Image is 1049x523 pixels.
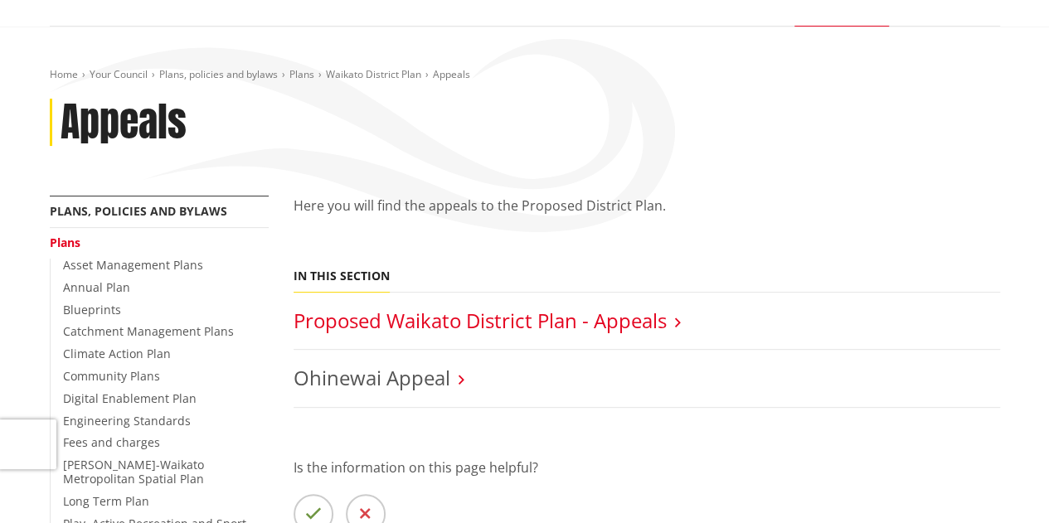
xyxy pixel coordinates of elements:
h1: Appeals [61,99,187,147]
a: Annual Plan [63,279,130,295]
a: Home [50,67,78,81]
a: Plans [50,235,80,250]
a: Engineering Standards [63,413,191,429]
a: Fees and charges [63,434,160,450]
a: Community Plans [63,368,160,384]
a: Catchment Management Plans [63,323,234,339]
a: Climate Action Plan [63,346,171,361]
iframe: Messenger Launcher [973,453,1032,513]
a: Plans, policies and bylaws [50,203,227,219]
a: Your Council [90,67,148,81]
nav: breadcrumb [50,68,1000,82]
p: Here you will find the appeals to the Proposed District Plan. [294,196,1000,215]
a: Long Term Plan [63,493,149,509]
a: Waikato District Plan [326,67,421,81]
h5: In this section [294,269,390,283]
a: Proposed Waikato District Plan - Appeals [294,307,667,334]
p: Is the information on this page helpful? [294,458,1000,477]
a: Ohinewai Appeal [294,364,450,391]
a: Plans, policies and bylaws [159,67,278,81]
a: Digital Enablement Plan [63,390,197,406]
a: [PERSON_NAME]-Waikato Metropolitan Spatial Plan [63,457,204,487]
a: Blueprints [63,302,121,317]
span: Appeals [433,67,470,81]
a: Asset Management Plans [63,257,203,273]
a: Plans [289,67,314,81]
